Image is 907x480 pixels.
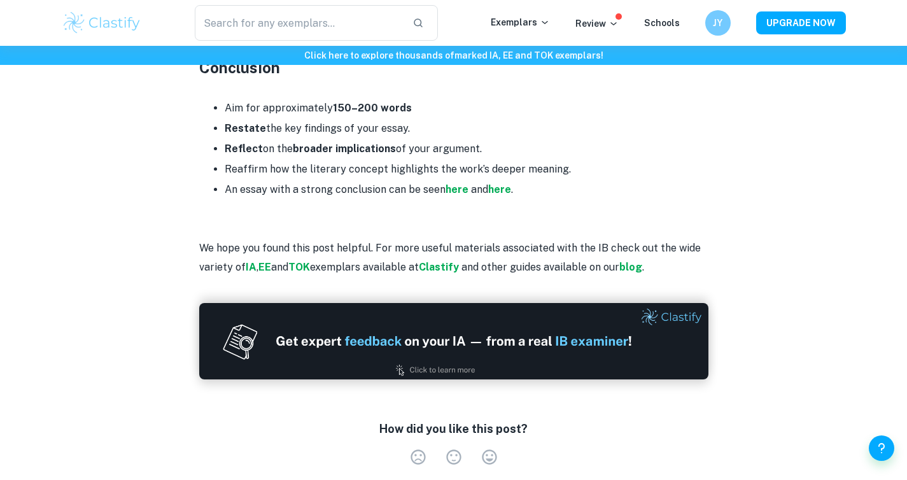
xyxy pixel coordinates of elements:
a: TOK [288,261,310,273]
li: the key findings of your essay. [225,118,708,139]
input: Search for any exemplars... [195,5,403,41]
li: Aim for approximately [225,98,708,118]
li: on the of your argument. [225,139,708,159]
strong: Clastify [419,261,459,273]
a: here [446,183,471,195]
a: EE [258,261,271,273]
button: Help and Feedback [869,435,894,461]
strong: Restate [225,122,266,134]
h3: Conclusion [199,56,708,79]
strong: 150–200 words [333,102,412,114]
img: Clastify logo [62,10,143,36]
strong: here [446,183,468,195]
li: Reaffirm how the literary concept highlights the work’s deeper meaning. [225,159,708,180]
strong: broader implications [293,143,396,155]
a: here [488,183,511,195]
a: Schools [644,18,680,28]
p: We hope you found this post helpful. For more useful materials associated with the IB check out t... [199,239,708,278]
button: JY [705,10,731,36]
button: UPGRADE NOW [756,11,846,34]
a: IA [246,261,257,273]
h6: Click here to explore thousands of marked IA, EE and TOK exemplars ! [3,48,904,62]
a: Clastify [419,261,461,273]
h6: How did you like this post? [379,420,528,438]
a: blog [619,261,642,273]
img: Ad [199,303,708,379]
strong: Reflect [225,143,263,155]
h6: JY [710,16,725,30]
p: Exemplars [491,15,550,29]
li: An essay with a strong conclusion can be seen and . [225,180,708,200]
p: Review [575,17,619,31]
